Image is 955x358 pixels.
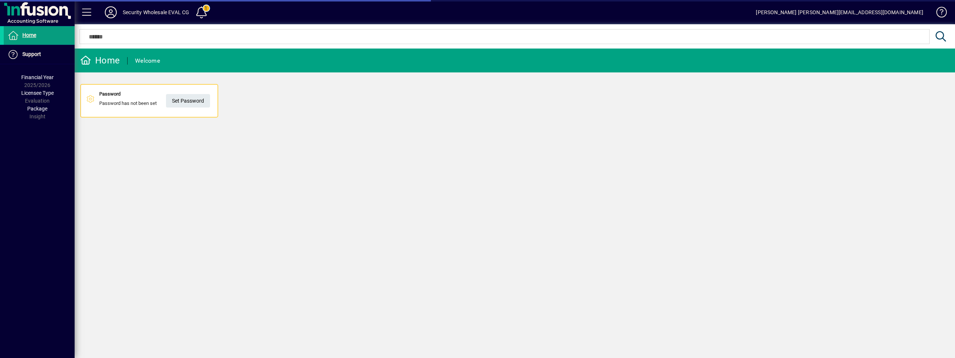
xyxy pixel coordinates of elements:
a: Set Password [166,94,210,108]
span: Home [22,32,36,38]
a: Knowledge Base [931,1,946,26]
span: Financial Year [21,74,54,80]
div: Home [80,55,120,66]
span: Set Password [172,95,204,107]
span: Package [27,106,47,112]
span: Licensee Type [21,90,54,96]
button: Profile [99,6,123,19]
div: [PERSON_NAME] [PERSON_NAME][EMAIL_ADDRESS][DOMAIN_NAME] [756,6,923,18]
div: Password [99,90,157,98]
div: Password has not been set [99,90,157,111]
a: Support [4,45,75,64]
span: Support [22,51,41,57]
div: Security Wholesale EVAL CG [123,6,190,18]
div: Welcome [135,55,160,67]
